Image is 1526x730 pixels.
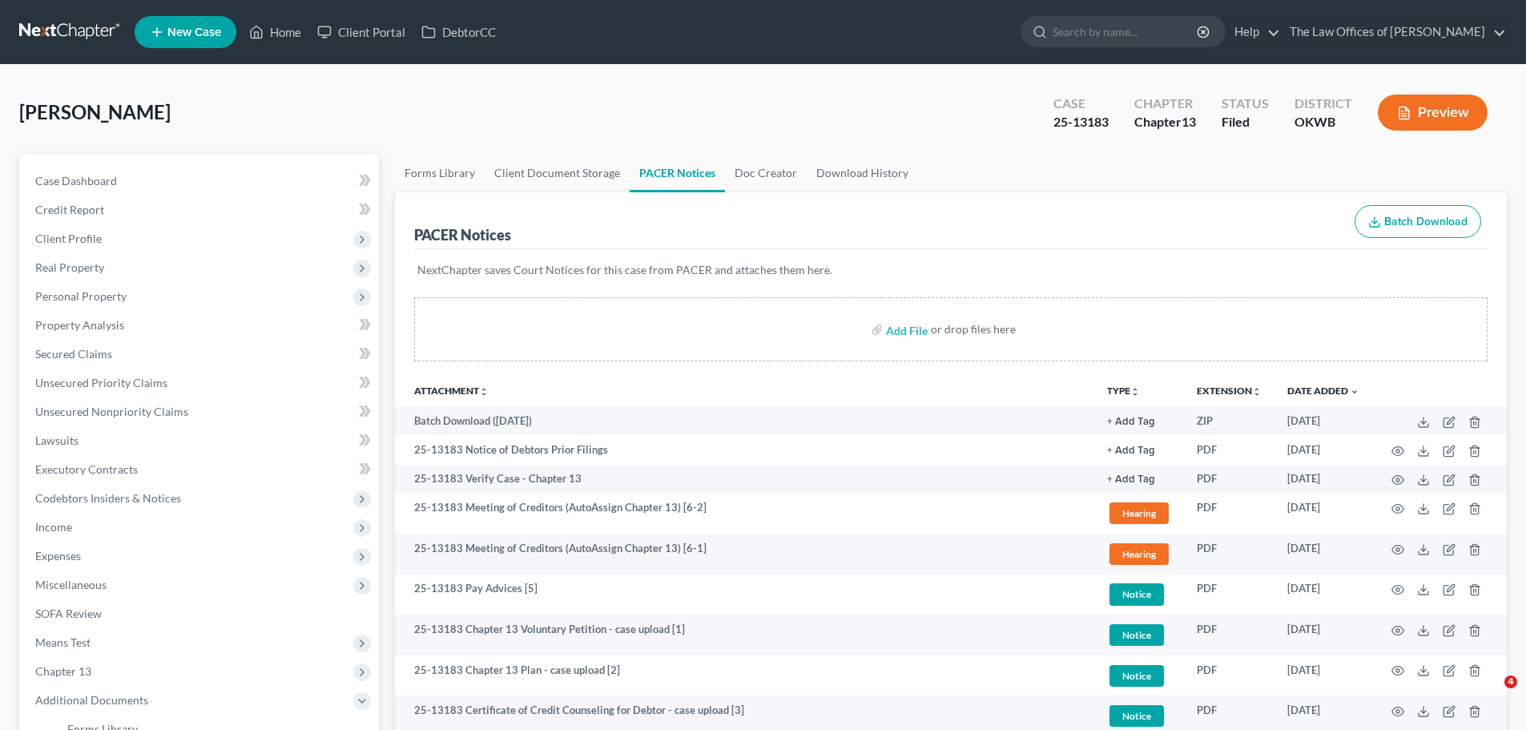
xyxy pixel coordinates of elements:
a: The Law Offices of [PERSON_NAME] [1282,18,1506,46]
td: [DATE] [1274,534,1372,575]
span: Real Property [35,260,104,274]
td: [DATE] [1274,494,1372,534]
td: [DATE] [1274,435,1372,464]
span: Secured Claims [35,347,112,361]
div: Status [1222,95,1269,113]
span: 13 [1182,114,1196,129]
a: SOFA Review [22,599,379,628]
i: unfold_more [479,387,489,397]
div: Chapter [1134,95,1196,113]
a: Credit Report [22,196,379,224]
input: Search by name... [1053,17,1199,46]
td: ZIP [1184,406,1274,435]
span: Notice [1109,583,1164,605]
a: Unsecured Nonpriority Claims [22,397,379,426]
span: Codebtors Insiders & Notices [35,491,181,505]
td: PDF [1184,435,1274,464]
td: 25-13183 Pay Advices [5] [395,575,1094,615]
a: Home [241,18,309,46]
div: PACER Notices [414,225,511,244]
a: + Add Tag [1107,413,1171,429]
a: + Add Tag [1107,471,1171,486]
div: Case [1053,95,1109,113]
span: Lawsuits [35,434,79,447]
button: Preview [1378,95,1488,131]
span: SOFA Review [35,607,102,620]
div: 25-13183 [1053,113,1109,131]
span: Notice [1109,665,1164,687]
a: PACER Notices [630,154,725,192]
td: 25-13183 Meeting of Creditors (AutoAssign Chapter 13) [6-2] [395,494,1094,534]
div: or drop files here [931,321,1016,337]
td: PDF [1184,465,1274,494]
div: OKWB [1294,113,1352,131]
td: PDF [1184,534,1274,575]
a: Download History [807,154,918,192]
a: Notice [1107,581,1171,607]
a: Notice [1107,622,1171,648]
a: Attachmentunfold_more [414,385,489,397]
button: TYPEunfold_more [1107,386,1140,397]
a: Help [1226,18,1280,46]
a: Property Analysis [22,311,379,340]
td: [DATE] [1274,575,1372,615]
button: Batch Download [1355,205,1481,239]
span: Miscellaneous [35,578,107,591]
span: Case Dashboard [35,174,117,188]
button: + Add Tag [1107,474,1155,485]
td: [DATE] [1274,615,1372,655]
a: Client Portal [309,18,413,46]
span: Hearing [1109,502,1169,524]
a: + Add Tag [1107,442,1171,458]
a: Notice [1107,703,1171,729]
a: Doc Creator [725,154,807,192]
div: Chapter [1134,113,1196,131]
a: Client Document Storage [485,154,630,192]
span: Executory Contracts [35,462,138,476]
button: + Add Tag [1107,417,1155,427]
span: New Case [167,26,221,38]
span: Personal Property [35,289,127,303]
span: Income [35,520,72,534]
span: Batch Download [1384,215,1468,228]
span: Credit Report [35,203,104,216]
a: Extensionunfold_more [1197,385,1262,397]
p: NextChapter saves Court Notices for this case from PACER and attaches them here. [417,262,1484,278]
a: Hearing [1107,500,1171,526]
iframe: Intercom live chat [1472,676,1510,714]
td: PDF [1184,575,1274,615]
a: Secured Claims [22,340,379,369]
td: Batch Download ([DATE]) [395,406,1094,435]
a: Executory Contracts [22,455,379,484]
span: Unsecured Priority Claims [35,376,167,389]
button: + Add Tag [1107,446,1155,456]
span: Expenses [35,549,81,563]
span: Means Test [35,635,91,649]
td: [DATE] [1274,406,1372,435]
span: Hearing [1109,543,1169,565]
span: Property Analysis [35,318,124,332]
i: unfold_more [1130,387,1140,397]
td: PDF [1184,655,1274,696]
td: [DATE] [1274,655,1372,696]
td: PDF [1184,615,1274,655]
a: Forms Library [395,154,485,192]
a: Case Dashboard [22,167,379,196]
span: 4 [1504,676,1517,688]
td: 25-13183 Notice of Debtors Prior Filings [395,435,1094,464]
td: 25-13183 Meeting of Creditors (AutoAssign Chapter 13) [6-1] [395,534,1094,575]
span: [PERSON_NAME] [19,100,171,123]
div: District [1294,95,1352,113]
td: PDF [1184,494,1274,534]
a: Hearing [1107,541,1171,567]
span: Additional Documents [35,693,148,707]
a: Date Added expand_more [1287,385,1359,397]
a: Notice [1107,663,1171,689]
td: 25-13183 Chapter 13 Voluntary Petition - case upload [1] [395,615,1094,655]
span: Notice [1109,705,1164,727]
span: Unsecured Nonpriority Claims [35,405,188,418]
span: Client Profile [35,232,102,245]
i: expand_more [1350,387,1359,397]
div: Filed [1222,113,1269,131]
a: DebtorCC [413,18,504,46]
